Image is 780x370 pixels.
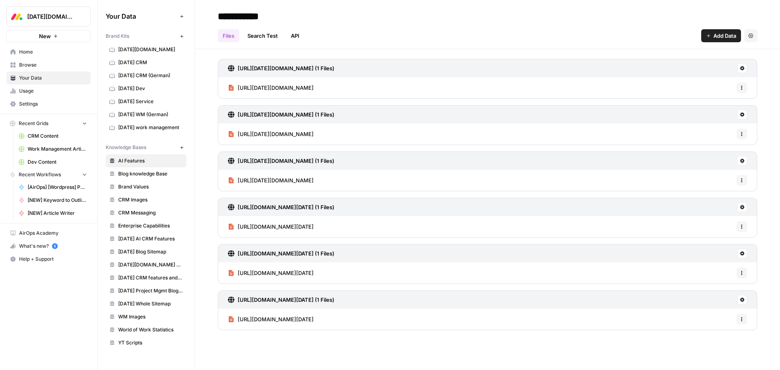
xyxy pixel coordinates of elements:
[243,29,283,42] a: Search Test
[15,143,91,156] a: Work Management Article Grid
[286,29,304,42] a: API
[118,313,183,320] span: WM Images
[118,170,183,177] span: Blog knowledge Base
[228,77,314,98] a: [URL][DATE][DOMAIN_NAME]
[106,219,186,232] a: Enterprise Capabilities
[238,130,314,138] span: [URL][DATE][DOMAIN_NAME]
[27,13,76,21] span: [DATE][DOMAIN_NAME]
[15,194,91,207] a: [NEW] Keyword to Outline
[6,84,91,97] a: Usage
[238,176,314,184] span: [URL][DATE][DOMAIN_NAME]
[238,223,314,231] span: [URL][DOMAIN_NAME][DATE]
[15,130,91,143] a: CRM Content
[15,156,91,169] a: Dev Content
[106,245,186,258] a: [DATE] Blog Sitemap
[106,206,186,219] a: CRM Messaging
[6,253,91,266] button: Help + Support
[238,249,334,257] h3: [URL][DOMAIN_NAME][DATE] (1 Files)
[19,255,87,263] span: Help + Support
[106,193,186,206] a: CRM Images
[118,326,183,333] span: World of Work Statistics
[228,291,334,309] a: [URL][DOMAIN_NAME][DATE] (1 Files)
[118,98,183,105] span: [DATE] Service
[19,100,87,108] span: Settings
[6,240,91,253] button: What's new? 5
[28,184,87,191] span: [AirOps] [Wordpress] Publish Cornerstone Post
[118,222,183,229] span: Enterprise Capabilities
[106,95,186,108] a: [DATE] Service
[118,157,183,164] span: AI Features
[6,71,91,84] a: Your Data
[9,9,24,24] img: Monday.com Logo
[118,46,183,53] span: [DATE][DOMAIN_NAME]
[118,124,183,131] span: [DATE] work management
[106,323,186,336] a: World of Work Statistics
[106,297,186,310] a: [DATE] Whole Sitemap
[713,32,736,40] span: Add Data
[118,274,183,281] span: [DATE] CRM features and use cases
[106,121,186,134] a: [DATE] work management
[228,106,334,123] a: [URL][DATE][DOMAIN_NAME] (1 Files)
[228,123,314,145] a: [URL][DATE][DOMAIN_NAME]
[228,216,314,237] a: [URL][DOMAIN_NAME][DATE]
[228,170,314,191] a: [URL][DATE][DOMAIN_NAME]
[19,48,87,56] span: Home
[118,209,183,216] span: CRM Messaging
[118,196,183,203] span: CRM Images
[6,45,91,58] a: Home
[118,248,183,255] span: [DATE] Blog Sitemap
[106,180,186,193] a: Brand Values
[6,227,91,240] a: AirOps Academy
[118,235,183,242] span: [DATE] AI CRM Features
[118,59,183,66] span: [DATE] CRM
[228,59,334,77] a: [URL][DATE][DOMAIN_NAME] (1 Files)
[15,181,91,194] a: [AirOps] [Wordpress] Publish Cornerstone Post
[106,82,186,95] a: [DATE] Dev
[228,309,314,330] a: [URL][DOMAIN_NAME][DATE]
[701,29,741,42] button: Add Data
[19,61,87,69] span: Browse
[106,32,129,40] span: Brand Kits
[106,232,186,245] a: [DATE] AI CRM Features
[19,120,48,127] span: Recent Grids
[228,262,314,283] a: [URL][DOMAIN_NAME][DATE]
[118,183,183,190] span: Brand Values
[106,43,186,56] a: [DATE][DOMAIN_NAME]
[238,315,314,323] span: [URL][DOMAIN_NAME][DATE]
[106,108,186,121] a: [DATE] WM (German)
[238,269,314,277] span: [URL][DOMAIN_NAME][DATE]
[54,244,56,248] text: 5
[218,29,239,42] a: Files
[19,87,87,95] span: Usage
[28,210,87,217] span: [NEW] Article Writer
[228,152,334,170] a: [URL][DATE][DOMAIN_NAME] (1 Files)
[6,6,91,27] button: Workspace: Monday.com
[7,240,90,252] div: What's new?
[118,261,183,268] span: [DATE][DOMAIN_NAME] AI offering
[6,97,91,110] a: Settings
[28,132,87,140] span: CRM Content
[118,72,183,79] span: [DATE] CRM (German)
[106,56,186,69] a: [DATE] CRM
[238,64,334,72] h3: [URL][DATE][DOMAIN_NAME] (1 Files)
[106,310,186,323] a: WM Images
[28,158,87,166] span: Dev Content
[106,144,146,151] span: Knowledge Bases
[238,203,334,211] h3: [URL][DOMAIN_NAME][DATE] (1 Files)
[118,111,183,118] span: [DATE] WM (German)
[28,197,87,204] span: [NEW] Keyword to Outline
[118,300,183,307] span: [DATE] Whole Sitemap
[19,229,87,237] span: AirOps Academy
[28,145,87,153] span: Work Management Article Grid
[106,154,186,167] a: AI Features
[52,243,58,249] a: 5
[228,198,334,216] a: [URL][DOMAIN_NAME][DATE] (1 Files)
[6,117,91,130] button: Recent Grids
[19,74,87,82] span: Your Data
[238,84,314,92] span: [URL][DATE][DOMAIN_NAME]
[238,110,334,119] h3: [URL][DATE][DOMAIN_NAME] (1 Files)
[118,85,183,92] span: [DATE] Dev
[106,69,186,82] a: [DATE] CRM (German)
[106,336,186,349] a: YT Scripts
[238,296,334,304] h3: [URL][DOMAIN_NAME][DATE] (1 Files)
